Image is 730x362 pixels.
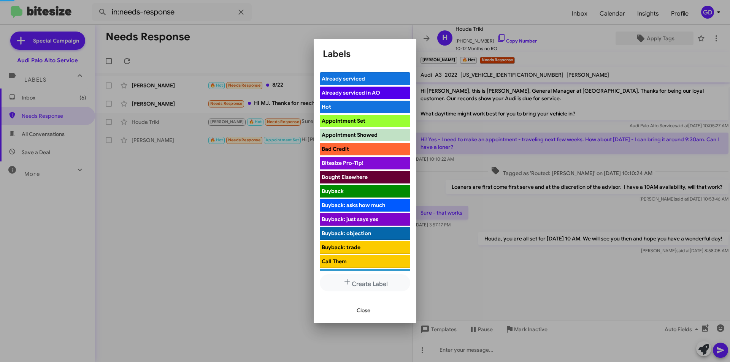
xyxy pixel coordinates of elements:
[323,48,407,60] h1: Labels
[351,304,376,317] button: Close
[322,202,385,209] span: Buyback: asks how much
[357,304,370,317] span: Close
[322,244,360,251] span: Buyback: trade
[322,131,378,138] span: Appointment Showed
[322,89,380,96] span: Already serviced in AO
[322,230,371,237] span: Buyback: objection
[322,216,378,223] span: Buyback: just says yes
[322,160,363,166] span: Bitesize Pro-Tip!
[320,274,410,291] button: Create Label
[322,188,344,194] span: Buyback
[322,174,368,180] span: Bought Elsewhere
[322,258,347,265] span: Call Them
[322,145,349,152] span: Bad Credit
[322,75,365,82] span: Already serviced
[322,117,365,124] span: Appointment Set
[322,103,331,110] span: Hot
